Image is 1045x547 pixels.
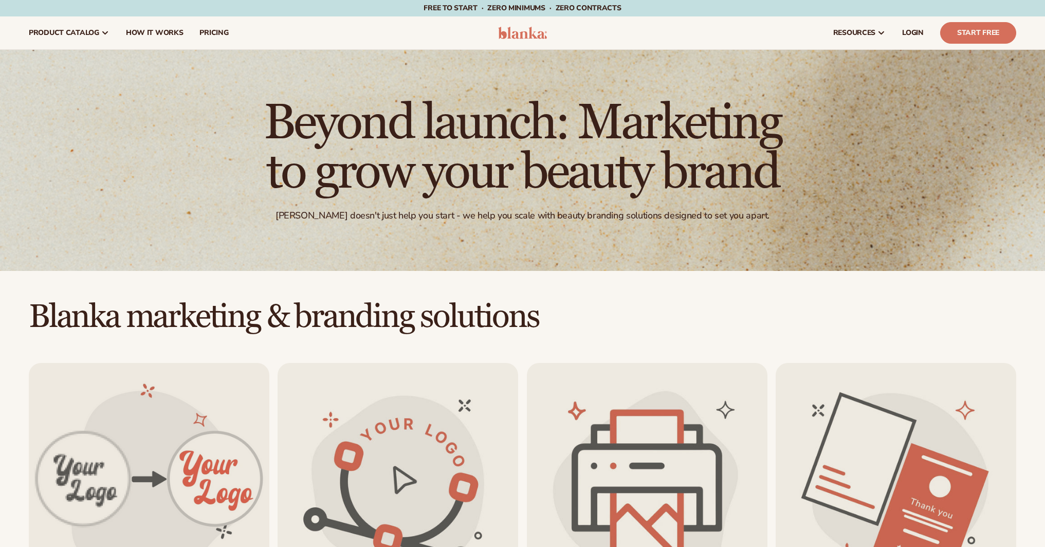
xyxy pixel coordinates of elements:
span: resources [833,29,875,37]
span: How It Works [126,29,184,37]
a: How It Works [118,16,192,49]
h1: Beyond launch: Marketing to grow your beauty brand [240,99,805,197]
span: Free to start · ZERO minimums · ZERO contracts [424,3,621,13]
a: LOGIN [894,16,932,49]
img: logo [498,27,547,39]
a: Start Free [940,22,1016,44]
span: pricing [199,29,228,37]
a: pricing [191,16,236,49]
span: LOGIN [902,29,924,37]
div: [PERSON_NAME] doesn't just help you start - we help you scale with beauty branding solutions desi... [276,210,769,222]
span: product catalog [29,29,99,37]
a: resources [825,16,894,49]
a: product catalog [21,16,118,49]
